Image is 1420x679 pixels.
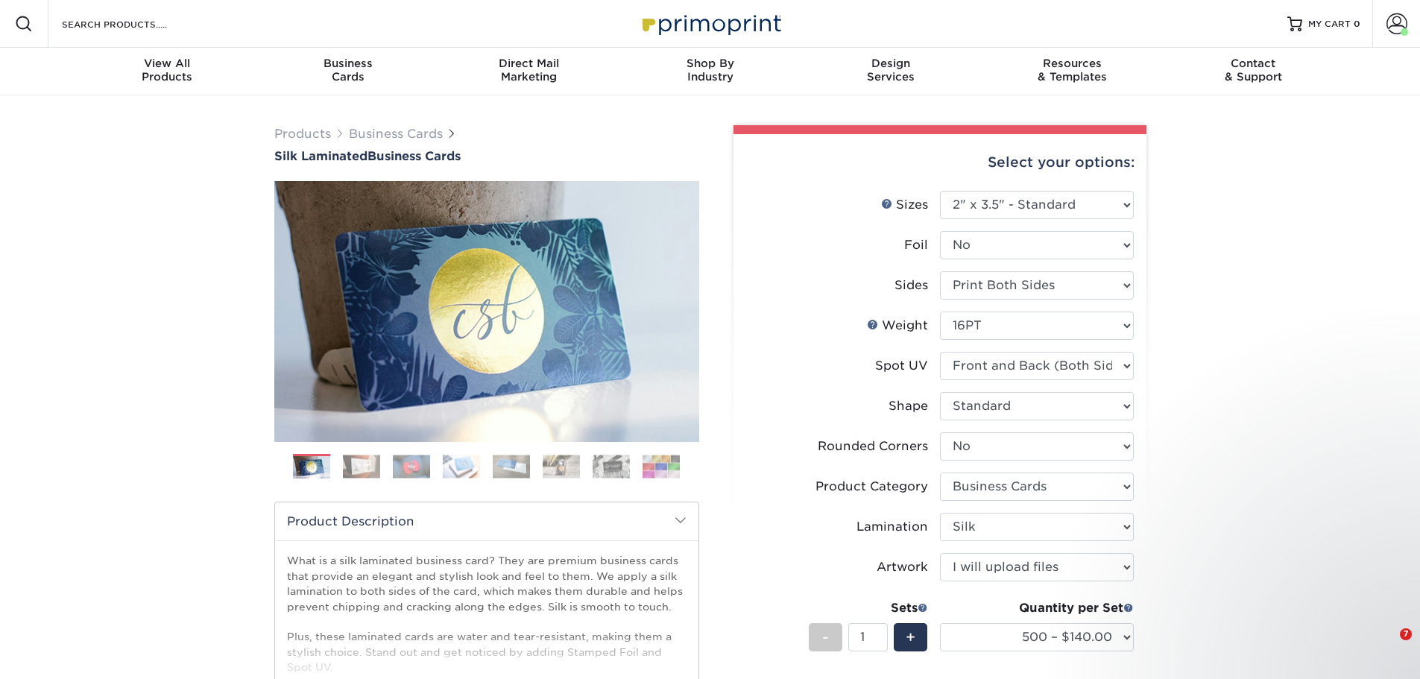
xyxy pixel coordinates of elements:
[275,502,698,540] h2: Product Description
[906,626,915,648] span: +
[636,7,785,40] img: Primoprint
[619,57,801,83] div: Industry
[982,57,1163,83] div: & Templates
[257,57,438,70] span: Business
[257,57,438,83] div: Cards
[543,455,580,478] img: Business Cards 06
[343,455,380,478] img: Business Cards 02
[1400,628,1412,640] span: 7
[822,626,829,648] span: -
[393,455,430,478] img: Business Cards 03
[438,57,619,83] div: Marketing
[894,277,928,294] div: Sides
[1163,57,1344,70] span: Contact
[801,57,982,83] div: Services
[801,57,982,70] span: Design
[293,449,330,486] img: Business Cards 01
[877,558,928,576] div: Artwork
[1354,19,1360,29] span: 0
[438,57,619,70] span: Direct Mail
[443,455,480,478] img: Business Cards 04
[856,518,928,536] div: Lamination
[493,455,530,478] img: Business Cards 05
[77,57,258,70] span: View All
[257,48,438,95] a: BusinessCards
[1369,628,1405,664] iframe: Intercom live chat
[1163,57,1344,83] div: & Support
[818,438,928,455] div: Rounded Corners
[875,357,928,375] div: Spot UV
[982,57,1163,70] span: Resources
[1308,18,1351,31] span: MY CART
[274,99,699,524] img: Silk Laminated 01
[940,599,1134,617] div: Quantity per Set
[60,15,206,33] input: SEARCH PRODUCTS.....
[349,127,443,141] a: Business Cards
[619,57,801,70] span: Shop By
[274,149,699,163] a: Silk LaminatedBusiness Cards
[77,48,258,95] a: View AllProducts
[593,455,630,478] img: Business Cards 07
[867,317,928,335] div: Weight
[801,48,982,95] a: DesignServices
[745,134,1135,191] div: Select your options:
[889,397,928,415] div: Shape
[881,196,928,214] div: Sizes
[274,127,331,141] a: Products
[619,48,801,95] a: Shop ByIndustry
[982,48,1163,95] a: Resources& Templates
[904,236,928,254] div: Foil
[643,455,680,478] img: Business Cards 08
[4,634,127,674] iframe: Google Customer Reviews
[815,478,928,496] div: Product Category
[809,599,928,617] div: Sets
[274,149,367,163] span: Silk Laminated
[1163,48,1344,95] a: Contact& Support
[274,149,699,163] h1: Business Cards
[77,57,258,83] div: Products
[438,48,619,95] a: Direct MailMarketing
